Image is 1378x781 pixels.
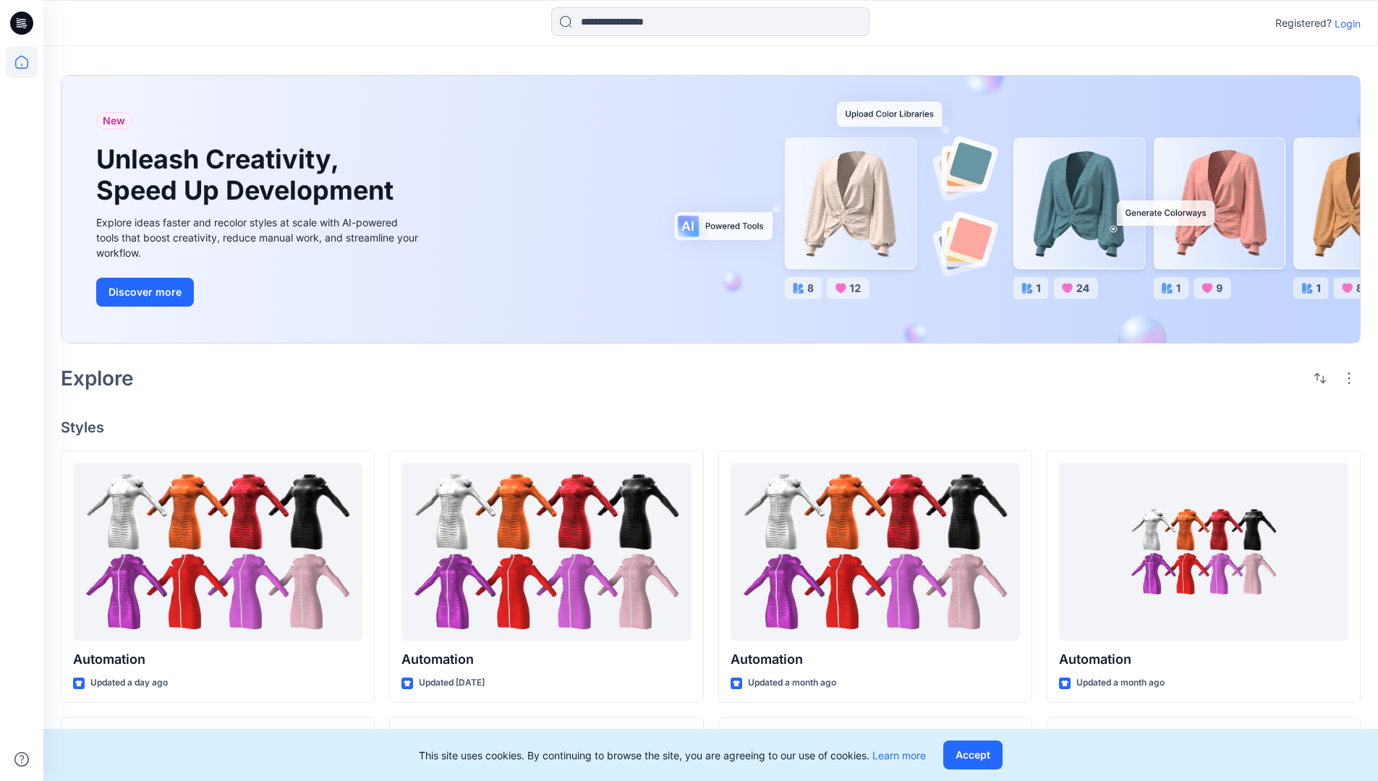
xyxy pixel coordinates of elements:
[872,749,926,761] a: Learn more
[1275,14,1332,32] p: Registered?
[401,649,691,670] p: Automation
[90,675,168,691] p: Updated a day ago
[96,278,194,307] button: Discover more
[1076,675,1165,691] p: Updated a month ago
[61,419,1361,436] h4: Styles
[96,144,400,206] h1: Unleash Creativity, Speed Up Development
[1059,463,1348,641] a: Automation
[731,649,1020,670] p: Automation
[73,463,362,641] a: Automation
[419,748,926,763] p: This site uses cookies. By continuing to browse the site, you are agreeing to our use of cookies.
[1059,649,1348,670] p: Automation
[1335,16,1361,31] p: Login
[731,463,1020,641] a: Automation
[96,215,422,260] div: Explore ideas faster and recolor styles at scale with AI-powered tools that boost creativity, red...
[96,278,422,307] a: Discover more
[73,649,362,670] p: Automation
[419,675,485,691] p: Updated [DATE]
[103,112,125,129] span: New
[61,367,134,390] h2: Explore
[943,741,1003,769] button: Accept
[748,675,836,691] p: Updated a month ago
[401,463,691,641] a: Automation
